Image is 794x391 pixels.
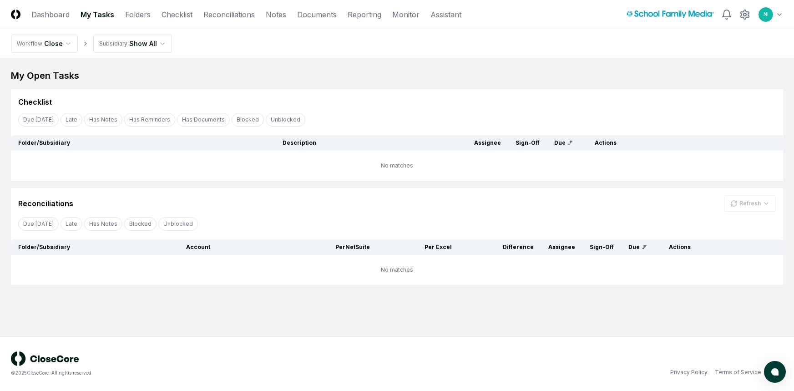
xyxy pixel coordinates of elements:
button: NI [758,6,774,23]
div: Checklist [18,96,52,107]
th: Per NetSuite [295,239,377,255]
th: Assignee [541,239,582,255]
button: Due Today [18,217,59,231]
div: Workflow [17,40,42,48]
td: No matches [11,151,783,181]
button: Late [61,113,82,127]
th: Sign-Off [508,135,547,151]
td: No matches [11,255,783,285]
button: Due Today [18,113,59,127]
a: Checklist [162,9,192,20]
button: Has Documents [177,113,230,127]
img: logo [11,351,79,366]
th: Description [275,135,467,151]
div: Due [554,139,573,147]
span: NI [764,11,769,18]
a: Documents [297,9,337,20]
a: My Tasks [81,9,114,20]
a: Terms of Service [715,368,761,376]
div: Reconciliations [18,198,73,209]
button: Has Notes [84,217,122,231]
button: Late [61,217,82,231]
img: School Family Media logo [627,10,714,18]
button: Unblocked [158,217,198,231]
img: Logo [11,10,20,19]
div: Actions [587,139,776,147]
a: Assistant [430,9,461,20]
button: atlas-launcher [764,361,786,383]
th: Difference [459,239,541,255]
a: Reconciliations [203,9,255,20]
a: Privacy Policy [670,368,708,376]
div: Due [628,243,647,251]
th: Sign-Off [582,239,621,255]
a: Notes [266,9,286,20]
div: Subsidiary [99,40,127,48]
button: Blocked [124,217,157,231]
button: Unblocked [266,113,305,127]
button: Blocked [232,113,264,127]
th: Per Excel [377,239,459,255]
th: Assignee [467,135,508,151]
nav: breadcrumb [11,35,172,53]
a: Monitor [392,9,420,20]
a: Dashboard [31,9,70,20]
div: Actions [662,243,776,251]
button: Has Reminders [124,113,175,127]
th: Folder/Subsidiary [11,239,179,255]
div: My Open Tasks [11,69,783,82]
div: Account [186,243,288,251]
th: Folder/Subsidiary [11,135,275,151]
a: Reporting [348,9,381,20]
div: © 2025 CloseCore. All rights reserved. [11,370,397,376]
button: Has Notes [84,113,122,127]
a: Folders [125,9,151,20]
